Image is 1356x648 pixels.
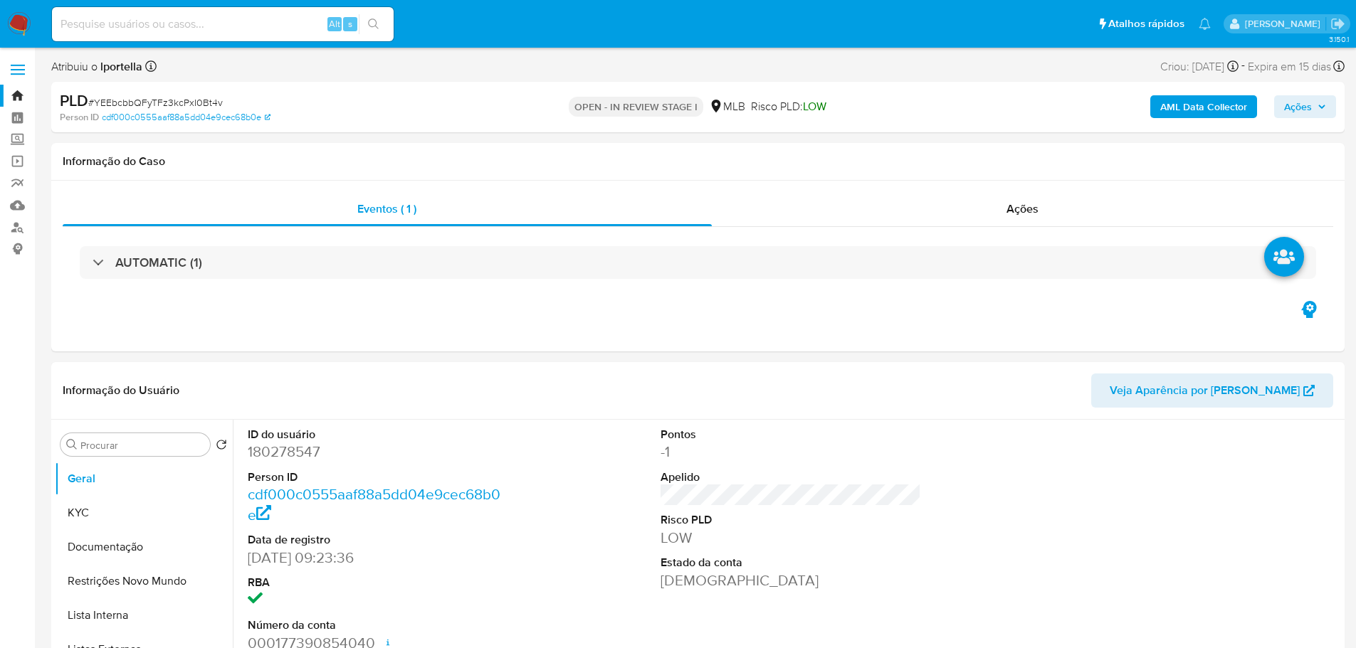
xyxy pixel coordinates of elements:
dt: Person ID [248,469,509,485]
div: Criou: [DATE] [1160,57,1239,76]
button: Retornar ao pedido padrão [216,439,227,455]
button: Veja Aparência por [PERSON_NAME] [1091,373,1333,408]
span: LOW [803,98,826,115]
p: OPEN - IN REVIEW STAGE I [569,97,703,117]
dt: Estado da conta [661,555,922,570]
dd: 180278547 [248,442,509,462]
dt: Data de registro [248,532,509,548]
button: AML Data Collector [1150,95,1257,118]
button: search-icon [359,14,388,34]
span: Veja Aparência por [PERSON_NAME] [1110,373,1300,408]
b: AML Data Collector [1160,95,1247,118]
span: Eventos ( 1 ) [357,201,416,217]
button: Restrições Novo Mundo [55,564,233,598]
h1: Informação do Usuário [63,383,179,398]
a: Notificações [1199,18,1211,30]
span: Atribuiu o [51,59,142,75]
dt: RBA [248,575,509,590]
dd: [DATE] 09:23:36 [248,548,509,568]
a: Sair [1330,16,1345,31]
span: Risco PLD: [751,99,826,115]
button: KYC [55,496,233,530]
div: AUTOMATIC (1) [80,246,1316,279]
dd: LOW [661,528,922,548]
dd: [DEMOGRAPHIC_DATA] [661,570,922,590]
button: Geral [55,462,233,496]
dt: ID do usuário [248,427,509,442]
b: lportella [98,58,142,75]
div: MLB [709,99,745,115]
a: cdf000c0555aaf88a5dd04e9cec68b0e [248,484,500,524]
dd: -1 [661,442,922,462]
button: Ações [1274,95,1336,118]
span: Atalhos rápidos [1108,16,1184,31]
span: Ações [1284,95,1312,118]
dt: Apelido [661,469,922,485]
input: Procurar [80,439,204,452]
button: Lista Interna [55,598,233,632]
span: Expira em 15 dias [1248,59,1331,75]
button: Documentação [55,530,233,564]
span: Ações [1007,201,1039,217]
span: - [1241,57,1245,76]
b: Person ID [60,111,99,124]
span: s [348,17,352,31]
dt: Risco PLD [661,512,922,528]
input: Pesquise usuários ou casos... [52,15,394,33]
dt: Número da conta [248,617,509,633]
h3: AUTOMATIC (1) [115,255,202,270]
span: # YEEbcbbQFyTFz3kcPxI0Bt4v [88,95,223,110]
b: PLD [60,89,88,112]
dt: Pontos [661,427,922,442]
a: cdf000c0555aaf88a5dd04e9cec68b0e [102,111,270,124]
button: Procurar [66,439,78,450]
h1: Informação do Caso [63,154,1333,169]
p: lucas.portella@mercadolivre.com [1245,17,1325,31]
span: Alt [329,17,340,31]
